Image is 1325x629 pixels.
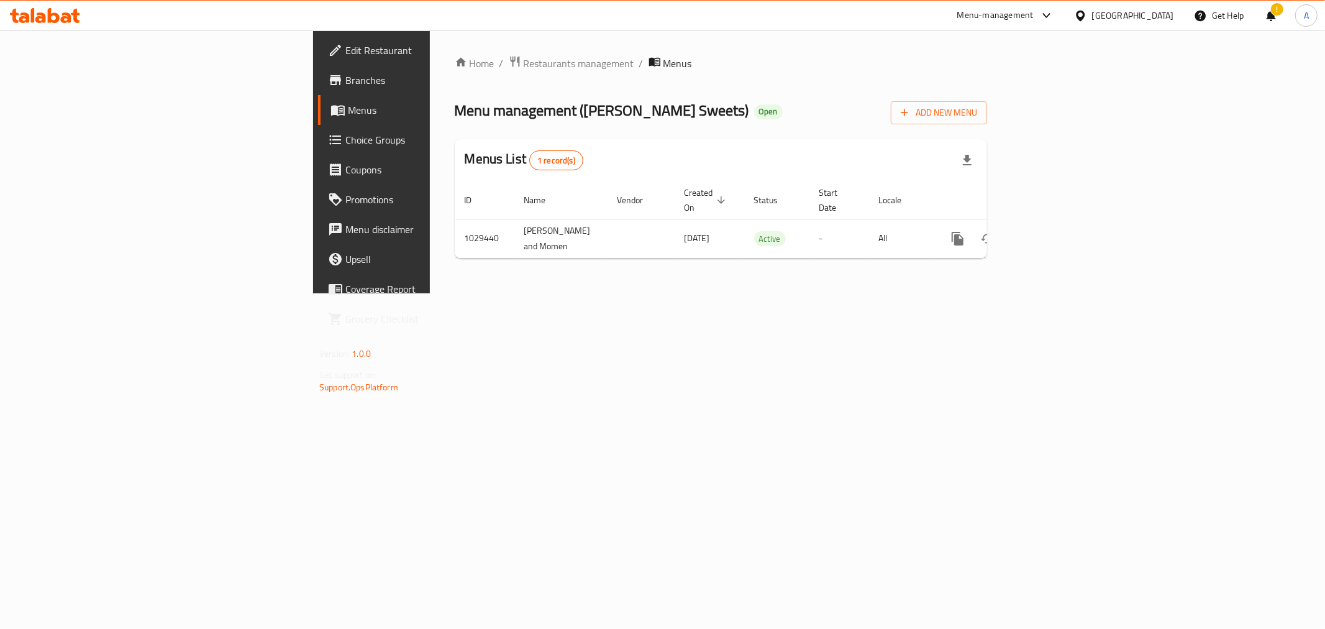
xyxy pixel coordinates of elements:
td: All [869,219,933,258]
span: Version: [319,346,350,362]
li: / [639,56,644,71]
span: Vendor [617,193,660,208]
h2: Menus List [465,150,583,170]
td: - [809,219,869,258]
th: Actions [933,181,1072,219]
span: Branches [345,73,524,88]
a: Upsell [318,244,534,274]
div: Menu-management [957,8,1034,23]
a: Coverage Report [318,274,534,304]
div: Active [754,231,786,246]
div: [GEOGRAPHIC_DATA] [1092,9,1174,22]
td: [PERSON_NAME] and Momen [514,219,608,258]
span: Promotions [345,192,524,207]
span: Status [754,193,795,208]
span: Choice Groups [345,132,524,147]
span: Open [754,106,783,117]
span: Menu disclaimer [345,222,524,237]
a: Coupons [318,155,534,185]
span: 1.0.0 [352,346,371,362]
a: Restaurants management [509,55,634,71]
span: Menu management ( [PERSON_NAME] Sweets ) [455,96,749,124]
a: Branches [318,65,534,95]
a: Menu disclaimer [318,214,534,244]
nav: breadcrumb [455,55,987,71]
span: Created On [685,185,729,215]
span: Start Date [819,185,854,215]
span: Name [524,193,562,208]
a: Grocery Checklist [318,304,534,334]
table: enhanced table [455,181,1072,259]
span: Active [754,232,786,246]
span: 1 record(s) [530,155,583,167]
span: ID [465,193,488,208]
span: Coverage Report [345,282,524,296]
div: Export file [952,145,982,175]
button: Add New Menu [891,101,987,124]
button: more [943,224,973,254]
a: Promotions [318,185,534,214]
div: Total records count [529,150,583,170]
span: Edit Restaurant [345,43,524,58]
a: Menus [318,95,534,125]
span: Menus [348,103,524,117]
span: Grocery Checklist [345,311,524,326]
span: Upsell [345,252,524,267]
span: Menus [663,56,692,71]
div: Open [754,104,783,119]
span: A [1304,9,1309,22]
span: Get support on: [319,367,376,383]
span: Locale [879,193,918,208]
button: Change Status [973,224,1003,254]
span: Coupons [345,162,524,177]
a: Edit Restaurant [318,35,534,65]
span: Add New Menu [901,105,977,121]
a: Support.OpsPlatform [319,379,398,395]
span: Restaurants management [524,56,634,71]
span: [DATE] [685,230,710,246]
a: Choice Groups [318,125,534,155]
